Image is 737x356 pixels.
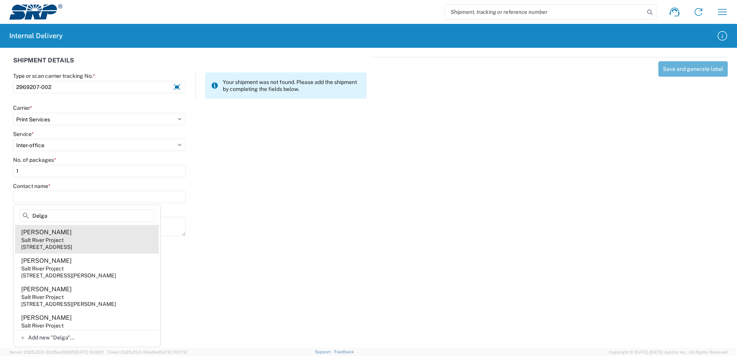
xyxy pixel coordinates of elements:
span: Server: 2025.20.0-32d5ea39505 [9,350,104,354]
span: [DATE] 10:17:12 [158,350,187,354]
div: [STREET_ADDRESS][PERSON_NAME] [21,272,116,279]
div: [STREET_ADDRESS] [21,243,72,250]
input: Shipment, tracking or reference number [445,5,644,19]
div: Salt River Project [21,265,64,272]
label: Contact name [13,183,50,190]
div: [PERSON_NAME] [21,314,72,322]
span: Add new "Delga"... [28,334,74,341]
span: Copyright © [DATE]-[DATE] Agistix Inc., All Rights Reserved [609,349,728,356]
div: [PERSON_NAME] [21,285,72,294]
a: Feedback [334,349,354,354]
div: [PERSON_NAME] [21,228,72,237]
label: No. of packages [13,156,56,163]
label: Carrier [13,104,32,111]
div: [STREET_ADDRESS][PERSON_NAME] [21,301,116,307]
div: Salt River Project [21,237,64,243]
div: [STREET_ADDRESS] [21,329,72,336]
label: Service [13,131,34,138]
div: Salt River Project [21,322,64,329]
div: Salt River Project [21,294,64,301]
a: Support [315,349,334,354]
img: srp [9,4,62,20]
span: Your shipment was not found. Please add the shipment by completing the fields below. [223,79,360,92]
div: [PERSON_NAME] [21,257,72,265]
span: Client: 2025.20.0-314a16e [107,350,187,354]
div: SHIPMENT DETAILS [13,57,367,72]
span: [DATE] 10:18:31 [75,350,104,354]
h2: Internal Delivery [9,31,63,40]
label: Type or scan carrier tracking No. [13,72,95,79]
